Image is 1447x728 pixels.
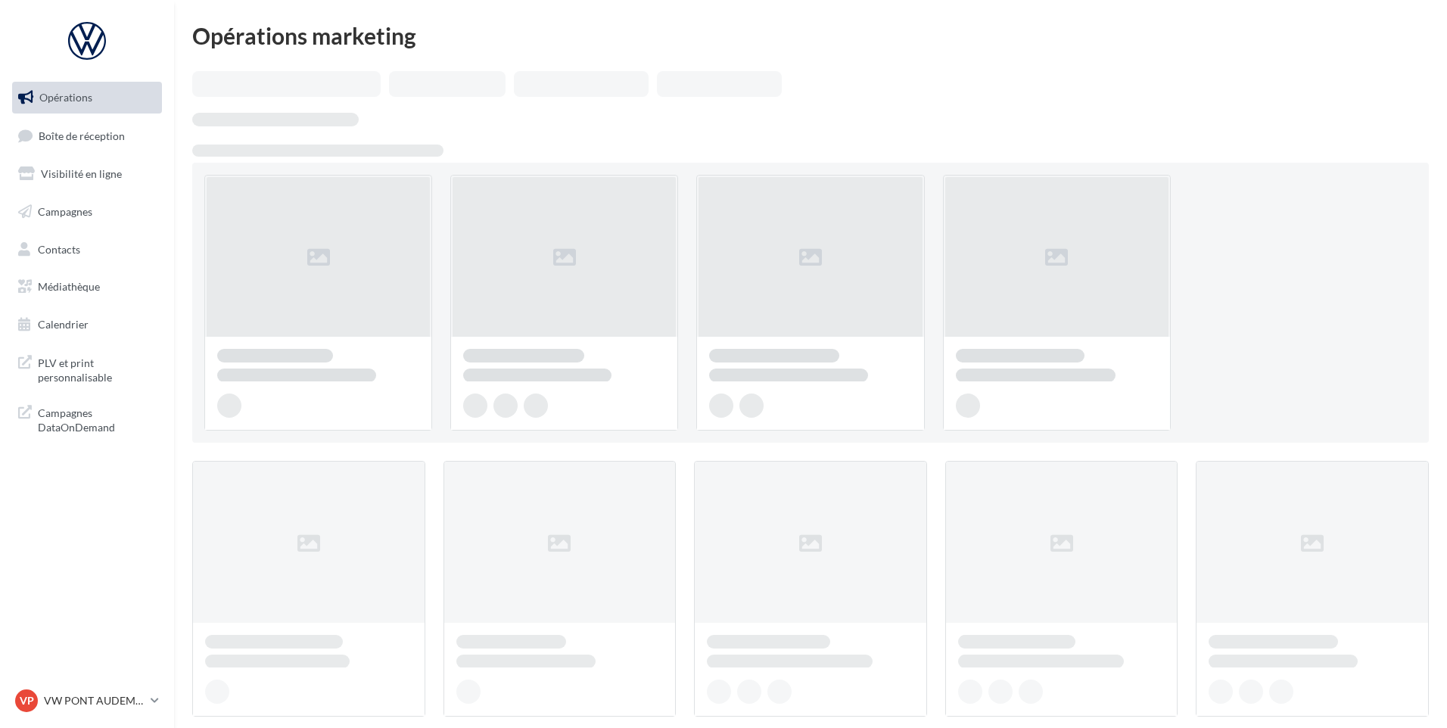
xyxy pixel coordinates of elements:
span: Visibilité en ligne [41,167,122,180]
p: VW PONT AUDEMER [44,693,145,708]
a: Médiathèque [9,271,165,303]
a: VP VW PONT AUDEMER [12,686,162,715]
span: Campagnes DataOnDemand [38,403,156,435]
span: Opérations [39,91,92,104]
span: Calendrier [38,318,89,331]
a: Campagnes [9,196,165,228]
span: Campagnes [38,205,92,218]
a: Boîte de réception [9,120,165,152]
a: Campagnes DataOnDemand [9,397,165,441]
span: PLV et print personnalisable [38,353,156,385]
a: PLV et print personnalisable [9,347,165,391]
a: Contacts [9,234,165,266]
span: Médiathèque [38,280,100,293]
a: Calendrier [9,309,165,341]
span: VP [20,693,34,708]
span: Contacts [38,242,80,255]
a: Visibilité en ligne [9,158,165,190]
a: Opérations [9,82,165,114]
span: Boîte de réception [39,129,125,142]
div: Opérations marketing [192,24,1429,47]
